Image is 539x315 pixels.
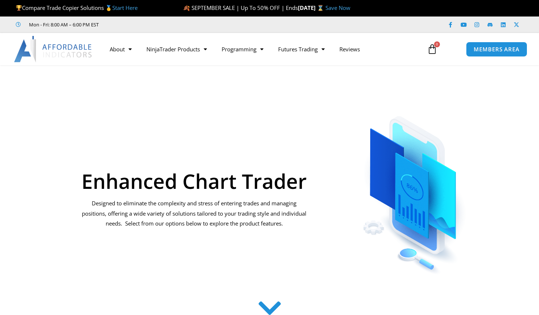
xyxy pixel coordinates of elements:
[298,4,325,11] strong: [DATE] ⌛
[183,4,298,11] span: 🍂 SEPTEMBER SALE | Up To 50% OFF | Ends
[81,171,307,191] h1: Enhanced Chart Trader
[112,4,138,11] a: Start Here
[434,41,440,47] span: 0
[339,98,489,277] img: ChartTrader | Affordable Indicators – NinjaTrader
[416,39,448,60] a: 0
[16,5,22,11] img: 🏆
[14,36,93,62] img: LogoAI | Affordable Indicators – NinjaTrader
[271,41,332,58] a: Futures Trading
[325,4,350,11] a: Save Now
[332,41,367,58] a: Reviews
[102,41,139,58] a: About
[81,198,307,229] p: Designed to eliminate the complexity and stress of entering trades and managing positions, offeri...
[16,4,138,11] span: Compare Trade Copier Solutions 🥇
[474,47,520,52] span: MEMBERS AREA
[102,41,420,58] nav: Menu
[466,42,527,57] a: MEMBERS AREA
[139,41,214,58] a: NinjaTrader Products
[27,20,99,29] span: Mon - Fri: 8:00 AM – 6:00 PM EST
[109,21,219,28] iframe: Customer reviews powered by Trustpilot
[214,41,271,58] a: Programming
